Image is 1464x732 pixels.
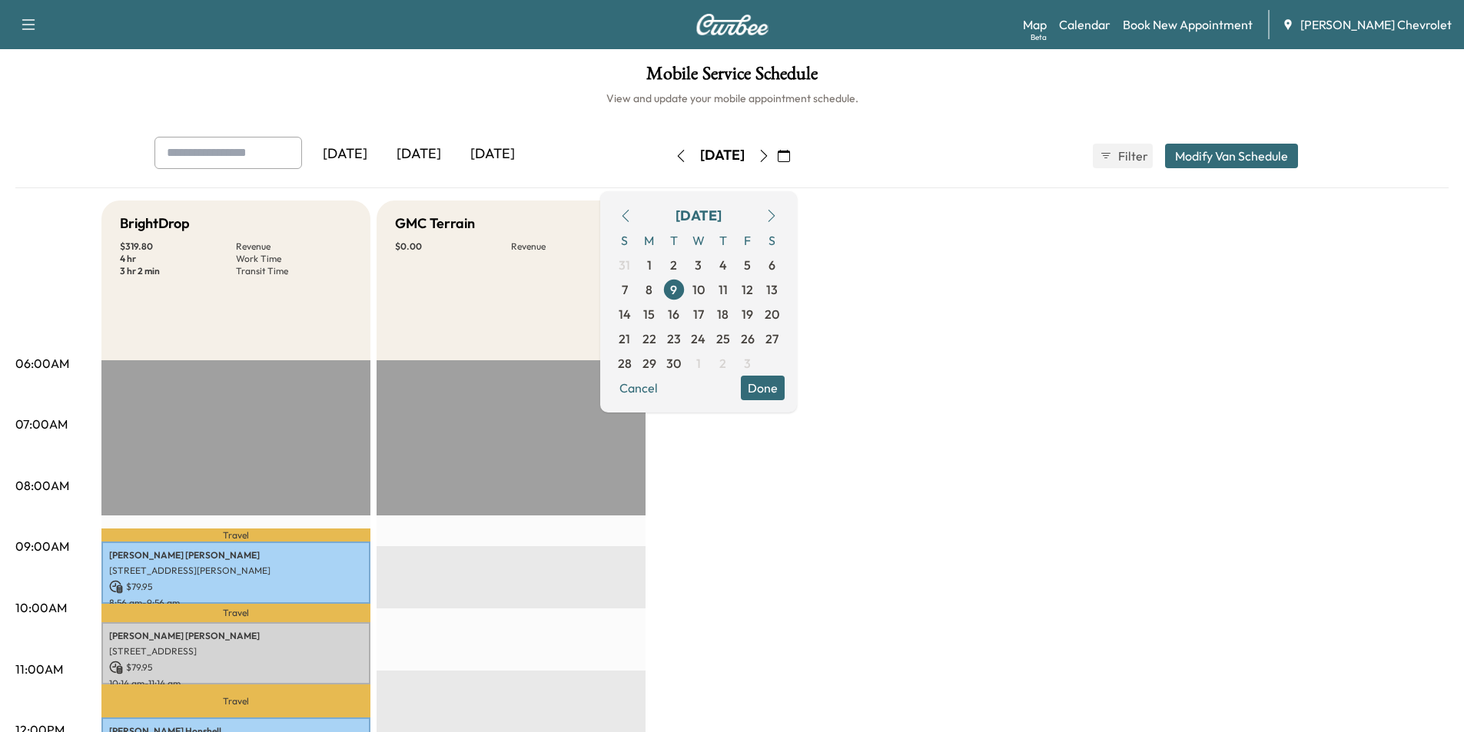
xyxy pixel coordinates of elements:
[695,14,769,35] img: Curbee Logo
[692,280,705,299] span: 10
[719,280,728,299] span: 11
[15,660,63,678] p: 11:00AM
[109,645,363,657] p: [STREET_ADDRESS]
[120,265,236,277] p: 3 hr 2 min
[719,354,726,373] span: 2
[511,240,627,253] p: Revenue
[719,256,727,274] span: 4
[15,91,1449,106] h6: View and update your mobile appointment schedule.
[236,240,352,253] p: Revenue
[15,598,67,617] p: 10:00AM
[637,228,662,253] span: M
[765,305,779,323] span: 20
[15,415,68,433] p: 07:00AM
[716,330,730,348] span: 25
[109,677,363,690] p: 10:14 am - 11:14 am
[643,305,655,323] span: 15
[668,305,679,323] span: 16
[456,137,529,172] div: [DATE]
[711,228,735,253] span: T
[769,256,775,274] span: 6
[1300,15,1452,34] span: [PERSON_NAME] Chevrolet
[766,280,778,299] span: 13
[619,256,630,274] span: 31
[1165,144,1298,168] button: Modify Van Schedule
[642,354,656,373] span: 29
[765,330,778,348] span: 27
[676,205,722,227] div: [DATE]
[735,228,760,253] span: F
[109,661,363,674] p: $ 79.95
[15,65,1449,91] h1: Mobile Service Schedule
[15,476,69,495] p: 08:00AM
[109,549,363,561] p: [PERSON_NAME] [PERSON_NAME]
[236,265,352,277] p: Transit Time
[109,597,363,609] p: 8:56 am - 9:56 am
[612,228,637,253] span: S
[1031,31,1047,43] div: Beta
[646,280,652,299] span: 8
[109,565,363,577] p: [STREET_ADDRESS][PERSON_NAME]
[741,376,785,400] button: Done
[695,256,702,274] span: 3
[742,280,753,299] span: 12
[693,305,704,323] span: 17
[622,280,628,299] span: 7
[1059,15,1110,34] a: Calendar
[744,354,751,373] span: 3
[670,280,677,299] span: 9
[236,253,352,265] p: Work Time
[382,137,456,172] div: [DATE]
[109,580,363,594] p: $ 79.95
[1118,147,1146,165] span: Filter
[120,240,236,253] p: $ 319.80
[691,330,705,348] span: 24
[1123,15,1253,34] a: Book New Appointment
[395,240,511,253] p: $ 0.00
[686,228,711,253] span: W
[101,684,370,717] p: Travel
[662,228,686,253] span: T
[760,228,785,253] span: S
[619,330,630,348] span: 21
[612,376,665,400] button: Cancel
[395,213,475,234] h5: GMC Terrain
[101,528,370,542] p: Travel
[101,604,370,622] p: Travel
[696,354,701,373] span: 1
[742,305,753,323] span: 19
[618,354,632,373] span: 28
[666,354,681,373] span: 30
[647,256,652,274] span: 1
[741,330,755,348] span: 26
[744,256,751,274] span: 5
[700,146,745,165] div: [DATE]
[670,256,677,274] span: 2
[109,630,363,642] p: [PERSON_NAME] [PERSON_NAME]
[308,137,382,172] div: [DATE]
[717,305,729,323] span: 18
[120,253,236,265] p: 4 hr
[619,305,631,323] span: 14
[15,354,69,373] p: 06:00AM
[15,537,69,555] p: 09:00AM
[1093,144,1153,168] button: Filter
[667,330,681,348] span: 23
[642,330,656,348] span: 22
[120,213,190,234] h5: BrightDrop
[1023,15,1047,34] a: MapBeta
